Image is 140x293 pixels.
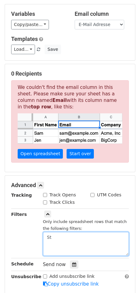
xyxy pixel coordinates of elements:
a: Load... [11,45,35,54]
img: google_sheets_email_column-fe0440d1484b1afe603fdd0efe349d91248b687ca341fa437c667602712cb9b1.png [18,113,122,144]
label: Track Opens [50,192,76,198]
a: Copy/paste... [11,20,49,29]
small: Only include spreadsheet rows that match the following filters: [43,219,127,231]
strong: Unsubscribe [11,274,42,279]
strong: Tracking [11,193,32,198]
a: Templates [11,36,38,42]
label: UTM Codes [97,192,121,198]
label: Track Clicks [50,199,75,206]
p: We couldn't find the email column in this sheet. Please make sure your sheet has a column named w... [11,80,129,163]
button: Save [45,45,61,54]
a: Copy unsubscribe link [43,281,99,287]
a: Start over [67,149,94,159]
h5: Advanced [11,182,129,189]
strong: Email [52,98,67,103]
strong: Filters [11,212,27,217]
h5: 0 Recipients [11,70,129,77]
a: Open spreadsheet [18,149,63,159]
h5: Variables [11,11,65,17]
strong: Schedule [11,261,33,266]
label: Add unsubscribe link [50,273,95,280]
h5: Email column [75,11,129,17]
span: Send now [43,262,66,267]
strong: top row [31,104,51,110]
